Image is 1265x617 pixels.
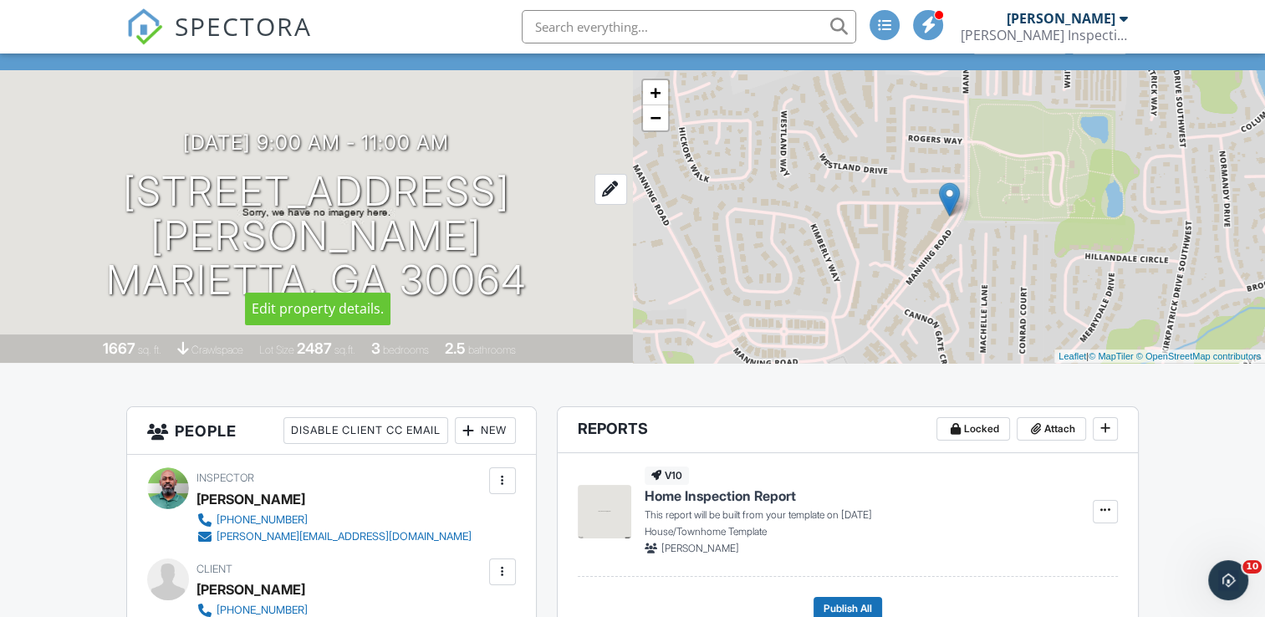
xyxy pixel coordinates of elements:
a: [PERSON_NAME][EMAIL_ADDRESS][DOMAIN_NAME] [196,528,472,545]
a: Zoom out [643,105,668,130]
div: | [1054,349,1265,364]
span: crawlspace [191,344,243,356]
iframe: Intercom live chat [1208,560,1248,600]
span: Inspector [196,472,254,484]
span: bedrooms [383,344,429,356]
div: More [1072,31,1126,54]
span: Lot Size [259,344,294,356]
div: [PERSON_NAME] [196,577,305,602]
div: [PERSON_NAME][EMAIL_ADDRESS][DOMAIN_NAME] [217,530,472,543]
div: 3 [371,339,380,357]
a: © OpenStreetMap contributors [1136,351,1261,361]
div: [PHONE_NUMBER] [217,604,308,617]
a: Leaflet [1058,351,1086,361]
span: sq.ft. [334,344,355,356]
span: bathrooms [468,344,516,356]
div: [PERSON_NAME] [196,487,305,512]
div: Disable Client CC Email [283,417,448,444]
span: SPECTORA [175,8,312,43]
span: sq. ft. [138,344,161,356]
input: Search everything... [522,10,856,43]
div: Client View [973,31,1066,54]
a: © MapTiler [1089,351,1134,361]
div: [PHONE_NUMBER] [217,513,308,527]
span: Client [196,563,232,575]
h3: [DATE] 9:00 am - 11:00 am [183,131,449,154]
h1: [STREET_ADDRESS][PERSON_NAME] Marietta, GA 30064 [27,170,606,302]
img: The Best Home Inspection Software - Spectora [126,8,163,45]
a: SPECTORA [126,23,312,58]
h3: People [127,407,535,455]
a: [PHONE_NUMBER] [196,512,472,528]
span: 10 [1242,560,1262,574]
div: 2.5 [445,339,466,357]
div: [PERSON_NAME] [1007,10,1115,27]
div: Dana Inspection Services, Inc. [961,27,1128,43]
div: 2487 [297,339,332,357]
a: Zoom in [643,80,668,105]
div: New [455,417,516,444]
div: 1667 [103,339,135,357]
